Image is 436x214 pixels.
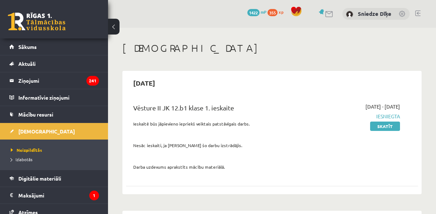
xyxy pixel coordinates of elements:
[268,9,287,15] a: 355 xp
[133,142,307,149] p: Nesāc ieskaiti, ja [PERSON_NAME] šo darbu izstrādājis.
[18,89,99,106] legend: Informatīvie ziņojumi
[247,9,260,16] span: 1422
[133,120,307,127] p: Ieskaitē būs jāpievieno iepriekš veiktais patstāvīgais darbs.
[133,164,307,170] p: Darba uzdevums aprakstīts mācību materiālā.
[9,38,99,55] a: Sākums
[18,72,99,89] legend: Ziņojumi
[18,111,53,118] span: Mācību resursi
[9,170,99,187] a: Digitālie materiāli
[358,10,391,17] a: Sniedze Dīķe
[18,128,75,135] span: [DEMOGRAPHIC_DATA]
[365,103,400,110] span: [DATE] - [DATE]
[318,113,400,120] span: Iesniegta
[18,60,36,67] span: Aktuāli
[11,156,101,163] a: Izlabotās
[9,187,99,204] a: Maksājumi1
[11,147,42,153] span: Neizpildītās
[122,42,422,54] h1: [DEMOGRAPHIC_DATA]
[18,175,61,182] span: Digitālie materiāli
[133,103,307,116] div: Vēsture II JK 12.b1 klase 1. ieskaite
[89,191,99,200] i: 1
[126,74,162,91] h2: [DATE]
[9,72,99,89] a: Ziņojumi241
[9,89,99,106] a: Informatīvie ziņojumi
[18,44,37,50] span: Sākums
[261,9,266,15] span: mP
[86,76,99,86] i: 241
[8,13,66,31] a: Rīgas 1. Tālmācības vidusskola
[370,122,400,131] a: Skatīt
[11,147,101,153] a: Neizpildītās
[11,156,32,162] span: Izlabotās
[18,187,99,204] legend: Maksājumi
[9,55,99,72] a: Aktuāli
[9,106,99,123] a: Mācību resursi
[346,11,353,18] img: Sniedze Dīķe
[268,9,278,16] span: 355
[247,9,266,15] a: 1422 mP
[9,123,99,140] a: [DEMOGRAPHIC_DATA]
[279,9,283,15] span: xp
